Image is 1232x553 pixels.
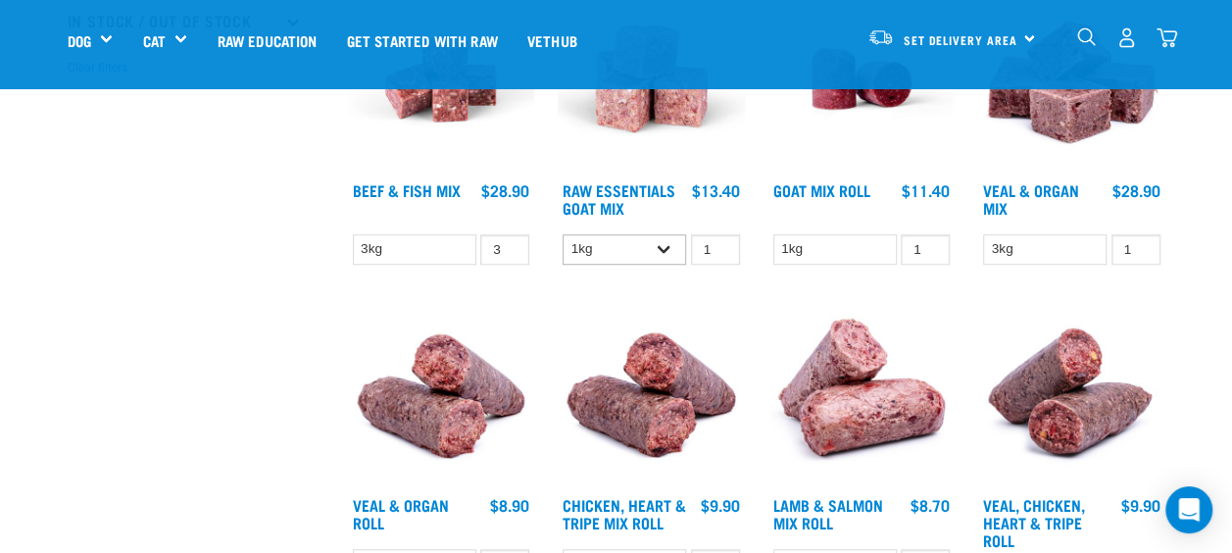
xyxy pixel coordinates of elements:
div: $28.90 [481,181,529,199]
img: van-moving.png [867,28,894,46]
a: Raw Education [202,1,331,79]
a: Vethub [513,1,592,79]
img: 1263 Chicken Organ Roll 02 [978,300,1165,487]
input: 1 [480,234,529,265]
input: 1 [1111,234,1160,265]
img: Chicken Heart Tripe Roll 01 [558,300,745,487]
img: home-icon@2x.png [1157,27,1177,48]
div: $13.40 [692,181,740,199]
div: $9.90 [1121,496,1160,514]
a: Veal, Chicken, Heart & Tripe Roll [983,500,1085,544]
div: $11.40 [902,181,950,199]
a: Chicken, Heart & Tripe Mix Roll [563,500,686,527]
a: Veal & Organ Mix [983,185,1079,212]
img: Veal Organ Mix Roll 01 [348,300,535,487]
div: Open Intercom Messenger [1165,486,1212,533]
a: Dog [68,29,91,52]
a: Goat Mix Roll [773,185,870,194]
a: Get started with Raw [332,1,513,79]
span: Set Delivery Area [904,36,1017,43]
img: user.png [1116,27,1137,48]
img: home-icon-1@2x.png [1077,27,1096,46]
div: $8.90 [490,496,529,514]
div: $8.70 [911,496,950,514]
a: Veal & Organ Roll [353,500,449,527]
input: 1 [691,234,740,265]
a: Raw Essentials Goat Mix [563,185,675,212]
div: $28.90 [1112,181,1160,199]
a: Cat [142,29,165,52]
div: $9.90 [701,496,740,514]
a: Lamb & Salmon Mix Roll [773,500,883,527]
img: 1261 Lamb Salmon Roll 01 [768,300,956,487]
a: Beef & Fish Mix [353,185,461,194]
input: 1 [901,234,950,265]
